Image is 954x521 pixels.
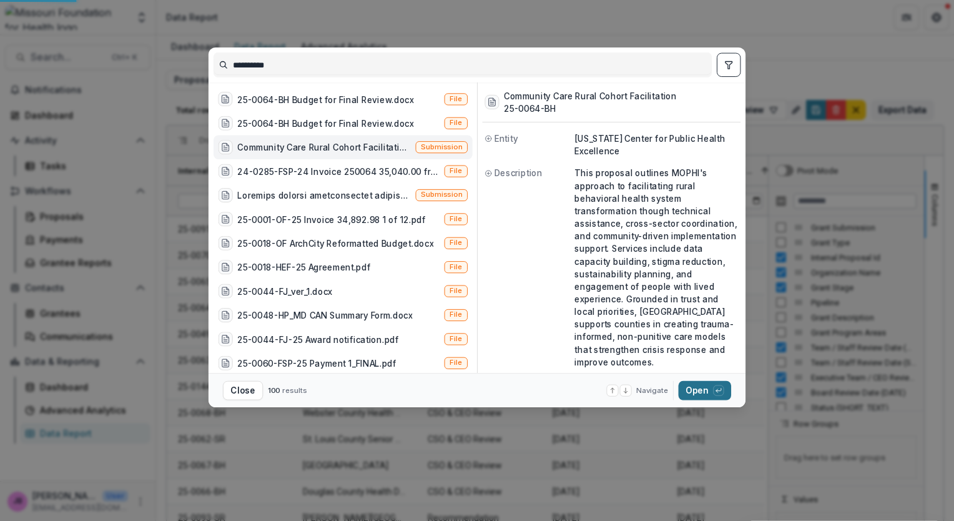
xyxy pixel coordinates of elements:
div: 25-0001-OF-25 Invoice 34,892.98 1 of 12.pdf [237,212,425,225]
p: This proposal outlines MOPHI's approach to facilitating rural behavioral health system transforma... [574,167,738,369]
span: File [450,286,462,295]
span: results [282,385,307,394]
span: File [450,262,462,271]
span: File [450,310,462,319]
button: Open [679,381,731,400]
button: Close [223,381,263,400]
span: File [450,94,462,103]
div: 25-0044-FJ_ver_1.docx [237,285,332,297]
span: File [450,239,462,247]
div: 25-0064-BH Budget for Final Review.docx [237,117,413,129]
span: File [450,166,462,175]
span: Description [494,167,543,179]
span: Submission [421,191,462,199]
span: File [450,119,462,127]
div: 25-0064-BH Budget for Final Review.docx [237,92,413,105]
div: 24-0285-FSP-24 Invoice 250064 35,040.00 from Openfields.pdf [237,165,440,177]
span: Entity [494,132,518,144]
span: File [450,214,462,223]
div: 25-0018-OF ArchCity Reformatted Budget.docx [237,237,433,249]
div: 25-0018-HEF-25 Agreement.pdf [237,260,370,273]
span: 100 [268,385,280,394]
div: 25-0060-FSP-25 Payment 1_FINAL.pdf [237,357,396,369]
div: 25-0048-HP_MD CAN Summary Form.docx [237,309,412,321]
span: Navigate [636,385,668,395]
span: Submission [421,142,462,151]
div: 25-0044-FJ-25 Award notification.pdf [237,332,398,345]
h3: Community Care Rural Cohort Facilitation [504,89,676,102]
div: Community Care Rural Cohort Facilitation (This proposal outlines MOPHI's approach to facilitating... [237,141,410,153]
span: File [450,359,462,367]
div: Loremips dolorsi ametconsectet adipisc eli seddoeiu temp inc utlaboree dol magnaaliquae adminimve... [237,189,410,201]
button: toggle filters [717,53,740,77]
span: File [450,334,462,343]
h3: 25-0064-BH [504,102,676,114]
p: [US_STATE] Center for Public Health Excellence [574,132,738,157]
